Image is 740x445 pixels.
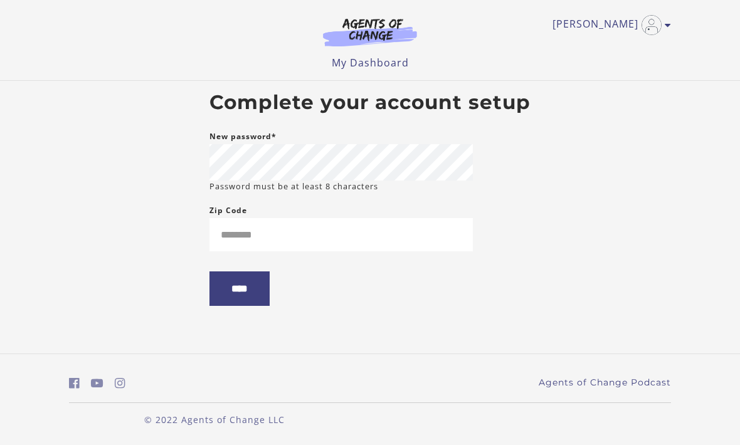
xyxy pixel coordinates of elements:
[539,376,671,389] a: Agents of Change Podcast
[552,15,665,35] a: Toggle menu
[332,56,409,70] a: My Dashboard
[91,374,103,392] a: https://www.youtube.com/c/AgentsofChangeTestPrepbyMeaganMitchell (Open in a new window)
[69,374,80,392] a: https://www.facebook.com/groups/aswbtestprep (Open in a new window)
[91,377,103,389] i: https://www.youtube.com/c/AgentsofChangeTestPrepbyMeaganMitchell (Open in a new window)
[69,377,80,389] i: https://www.facebook.com/groups/aswbtestprep (Open in a new window)
[69,413,360,426] p: © 2022 Agents of Change LLC
[310,18,430,46] img: Agents of Change Logo
[115,377,125,389] i: https://www.instagram.com/agentsofchangeprep/ (Open in a new window)
[209,91,531,115] h2: Complete your account setup
[209,181,378,192] small: Password must be at least 8 characters
[115,374,125,392] a: https://www.instagram.com/agentsofchangeprep/ (Open in a new window)
[209,129,277,144] label: New password*
[209,203,247,218] label: Zip Code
